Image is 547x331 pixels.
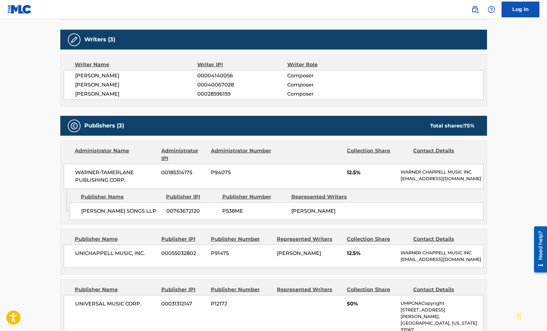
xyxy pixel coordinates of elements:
[161,235,206,243] div: Publisher IPI
[211,250,272,257] span: P91475
[222,207,287,215] span: P538ME
[81,193,161,201] div: Publisher Name
[161,169,206,176] span: 00185314175
[517,307,521,326] div: Drag
[401,256,483,263] p: [EMAIL_ADDRESS][DOMAIN_NAME]
[197,90,287,98] span: 00028596159
[291,193,356,201] div: Represented Writers
[413,235,474,243] div: Contact Details
[287,81,369,89] span: Composer
[401,169,483,175] p: WARNER CHAPPELL MUSIC INC
[469,3,481,16] a: Public Search
[430,122,474,130] div: Total shares:
[347,300,396,308] span: 50%
[347,250,396,257] span: 12.5%
[84,122,124,129] h5: Publishers (3)
[211,286,272,293] div: Publisher Number
[70,122,78,130] img: Publishers
[413,147,474,162] div: Contact Details
[81,207,162,215] span: [PERSON_NAME] SONGS LLP
[166,207,217,215] span: 00763672120
[464,123,474,129] span: 75 %
[401,300,483,307] p: UMPGNACopyright
[211,300,272,308] span: P1217J
[347,169,396,176] span: 12.5%
[75,250,157,257] span: UNICHAPPELL MUSIC, INC.
[277,250,321,256] span: [PERSON_NAME]
[211,147,272,162] div: Administrator Number
[161,300,206,308] span: 00031312147
[401,175,483,182] p: [EMAIL_ADDRESS][DOMAIN_NAME]
[75,81,198,89] span: [PERSON_NAME]
[347,286,408,293] div: Collection Share
[222,193,287,201] div: Publisher Number
[529,224,547,275] iframe: Resource Center
[287,90,369,98] span: Composer
[75,169,157,184] span: WARNER-TAMERLANE PUBLISHING CORP.
[277,286,342,293] div: Represented Writers
[8,5,32,14] img: MLC Logo
[502,2,539,17] a: Log In
[287,61,369,68] div: Writer Role
[75,300,157,308] span: UNIVERSAL MUSIC CORP.
[75,61,198,68] div: Writer Name
[161,147,206,162] div: Administrator IPI
[287,72,369,80] span: Composer
[161,286,206,293] div: Publisher IPI
[75,286,157,293] div: Publisher Name
[211,235,272,243] div: Publisher Number
[488,6,495,13] img: help
[166,193,217,201] div: Publisher IPI
[347,147,408,162] div: Collection Share
[75,147,157,162] div: Administrator Name
[197,81,287,89] span: 00040067028
[211,169,272,176] span: P94075
[347,235,408,243] div: Collection Share
[485,3,498,16] div: Help
[515,301,547,331] iframe: Chat Widget
[161,250,206,257] span: 00055032802
[197,72,287,80] span: 00004140056
[401,307,483,320] p: [STREET_ADDRESS][PERSON_NAME],
[70,36,78,44] img: Writers
[401,250,483,256] p: WARNER CHAPPELL MUSIC INC
[277,235,342,243] div: Represented Writers
[291,208,336,214] span: [PERSON_NAME]
[471,6,479,13] img: search
[75,235,157,243] div: Publisher Name
[413,286,474,293] div: Contact Details
[75,72,198,80] span: [PERSON_NAME]
[84,36,115,43] h5: Writers (3)
[197,61,287,68] div: Writer IPI
[75,90,198,98] span: [PERSON_NAME]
